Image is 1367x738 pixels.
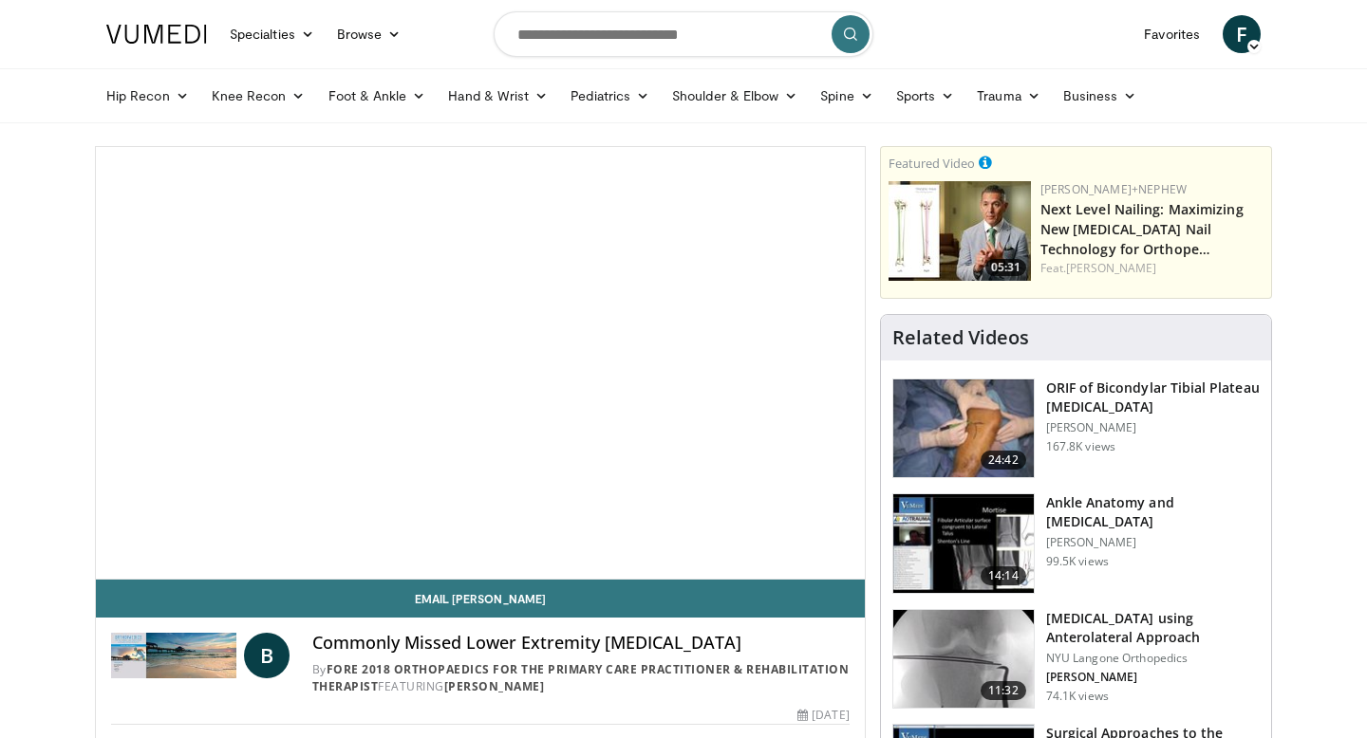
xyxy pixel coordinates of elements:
p: 167.8K views [1046,439,1115,454]
img: FORE 2018 Orthopaedics for the Primary Care Practitioner & Rehabilitation Therapist [111,633,236,678]
p: [PERSON_NAME] [1046,670,1260,685]
a: 11:32 [MEDICAL_DATA] using Anterolateral Approach NYU Langone Orthopedics [PERSON_NAME] 74.1K views [892,609,1260,710]
input: Search topics, interventions [494,11,873,57]
span: 11:32 [981,681,1026,700]
p: [PERSON_NAME] [1046,420,1260,435]
a: 24:42 ORIF of Bicondylar Tibial Plateau [MEDICAL_DATA] [PERSON_NAME] 167.8K views [892,378,1260,479]
span: 05:31 [985,259,1026,276]
a: Spine [809,77,884,115]
a: Sports [885,77,966,115]
a: Pediatrics [559,77,661,115]
h4: Related Videos [892,326,1029,349]
a: Knee Recon [200,77,317,115]
a: F [1223,15,1261,53]
a: Next Level Nailing: Maximizing New [MEDICAL_DATA] Nail Technology for Orthope… [1040,200,1244,258]
img: 9nZFQMepuQiumqNn4xMDoxOjBzMTt2bJ.150x105_q85_crop-smart_upscale.jpg [893,610,1034,709]
img: VuMedi Logo [106,25,207,44]
a: Trauma [965,77,1052,115]
a: Foot & Ankle [317,77,438,115]
img: Levy_Tib_Plat_100000366_3.jpg.150x105_q85_crop-smart_upscale.jpg [893,379,1034,478]
img: d079e22e-f623-40f6-8657-94e85635e1da.150x105_q85_crop-smart_upscale.jpg [893,494,1034,593]
video-js: Video Player [96,147,865,580]
a: [PERSON_NAME] [444,678,545,694]
p: NYU Langone Orthopedics [1046,651,1260,666]
a: Business [1052,77,1149,115]
a: Specialties [218,15,326,53]
h3: Ankle Anatomy and [MEDICAL_DATA] [1046,493,1260,531]
a: [PERSON_NAME] [1066,260,1156,276]
a: Hand & Wrist [437,77,559,115]
div: Feat. [1040,260,1264,277]
h3: ORIF of Bicondylar Tibial Plateau [MEDICAL_DATA] [1046,378,1260,416]
div: [DATE] [797,707,849,724]
h3: [MEDICAL_DATA] using Anterolateral Approach [1046,609,1260,647]
span: 24:42 [981,451,1026,470]
a: Favorites [1133,15,1211,53]
p: [PERSON_NAME] [1046,535,1260,550]
p: 99.5K views [1046,554,1109,569]
h4: Commonly Missed Lower Extremity [MEDICAL_DATA] [312,633,850,654]
a: Shoulder & Elbow [661,77,809,115]
a: [PERSON_NAME]+Nephew [1040,181,1187,197]
a: Browse [326,15,413,53]
span: 14:14 [981,566,1026,585]
div: By FEATURING [312,661,850,695]
a: 05:31 [889,181,1031,281]
a: Hip Recon [95,77,200,115]
a: FORE 2018 Orthopaedics for the Primary Care Practitioner & Rehabilitation Therapist [312,661,850,694]
a: B [244,633,290,678]
small: Featured Video [889,155,975,172]
img: f5bb47d0-b35c-4442-9f96-a7b2c2350023.150x105_q85_crop-smart_upscale.jpg [889,181,1031,281]
a: 14:14 Ankle Anatomy and [MEDICAL_DATA] [PERSON_NAME] 99.5K views [892,493,1260,594]
a: Email [PERSON_NAME] [96,580,865,618]
p: 74.1K views [1046,689,1109,704]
